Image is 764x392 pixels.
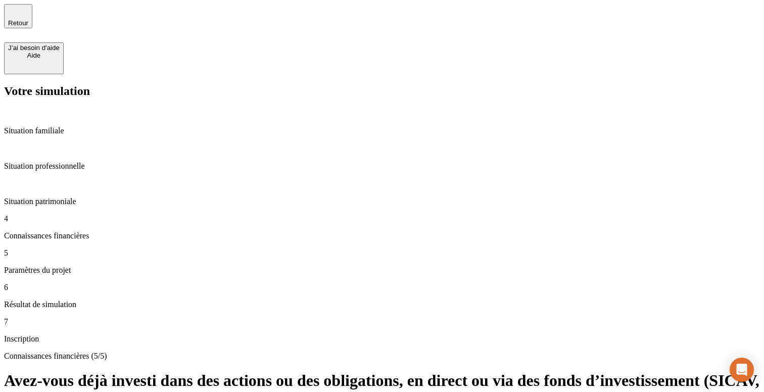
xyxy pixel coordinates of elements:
[4,84,760,98] h2: Votre simulation
[4,197,760,206] p: Situation patrimoniale
[4,317,760,326] p: 7
[8,19,28,27] span: Retour
[4,300,760,309] p: Résultat de simulation
[4,162,760,171] p: Situation professionnelle
[4,214,760,223] p: 4
[4,231,760,240] p: Connaissances financières
[4,42,64,74] button: J’ai besoin d'aideAide
[8,52,60,59] div: Aide
[4,249,760,258] p: 5
[4,266,760,275] p: Paramètres du projet
[4,4,32,28] button: Retour
[8,44,60,52] div: J’ai besoin d'aide
[4,334,760,344] p: Inscription
[4,352,760,361] p: Connaissances financières (5/5)
[4,283,760,292] p: 6
[4,126,760,135] p: Situation familiale
[730,358,754,382] div: Open Intercom Messenger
